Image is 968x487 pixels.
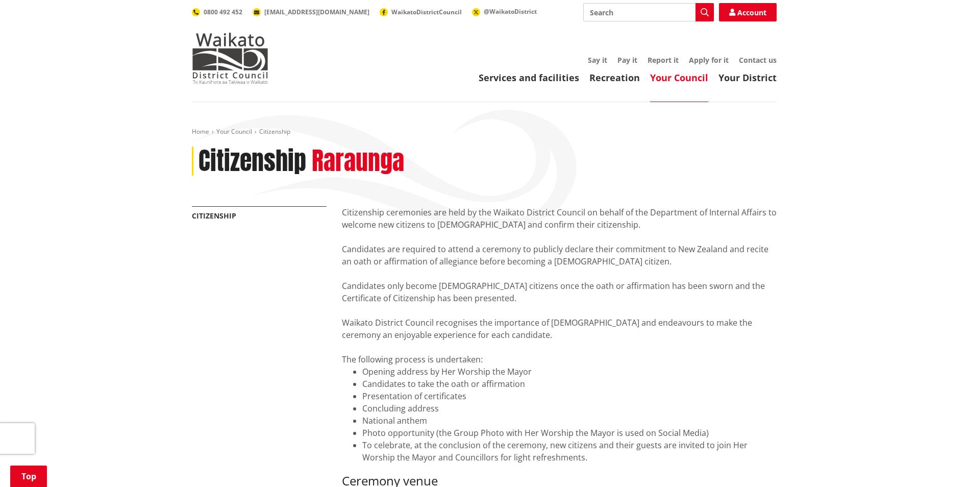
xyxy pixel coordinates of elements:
span: [EMAIL_ADDRESS][DOMAIN_NAME] [264,8,369,16]
li: National anthem [362,415,777,427]
span: WaikatoDistrictCouncil [391,8,462,16]
li: Photo opportunity (the Group Photo with Her Worship the Mayor is used on Social Media) [362,427,777,439]
span: The following process is undertaken: [342,354,483,365]
a: Your Council [216,127,252,136]
a: Say it [588,55,607,65]
a: Pay it [617,55,637,65]
a: [EMAIL_ADDRESS][DOMAIN_NAME] [253,8,369,16]
a: Your District [718,71,777,84]
a: Recreation [589,71,640,84]
a: Top [10,466,47,487]
a: @WaikatoDistrict [472,7,537,16]
span: @WaikatoDistrict [484,7,537,16]
span: Waikato District Council recognises the importance of [DEMOGRAPHIC_DATA] and endeavours to make t... [342,317,752,340]
a: Apply for it [689,55,729,65]
li: Candidates to take the oath or affirmation [362,378,777,390]
h1: Citizenship [198,147,306,176]
li: Presentation of certificates [362,390,777,402]
a: Services and facilities [479,71,579,84]
a: Contact us [739,55,777,65]
a: Your Council [650,71,708,84]
li: Opening address by Her Worship the Mayor [362,366,777,378]
li: To celebrate, at the conclusion of the ceremony, new citizens and their guests are invited to joi... [362,439,777,464]
a: Citizenship [192,211,236,221]
img: Waikato District Council - Te Kaunihera aa Takiwaa o Waikato [192,33,268,84]
a: Home [192,127,209,136]
span: 0800 492 452 [204,8,242,16]
input: Search input [583,3,714,21]
li: Concluding address [362,402,777,415]
a: Account [719,3,777,21]
a: 0800 492 452 [192,8,242,16]
span: Citizenship [259,127,290,136]
a: WaikatoDistrictCouncil [380,8,462,16]
h2: Raraunga [312,147,404,176]
a: Report it [648,55,679,65]
nav: breadcrumb [192,128,777,136]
